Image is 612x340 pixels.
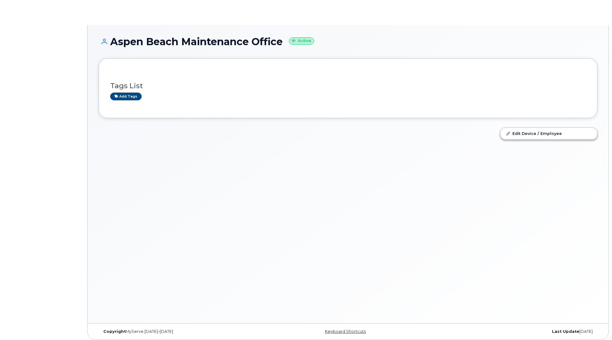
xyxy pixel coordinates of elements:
a: Keyboard Shortcuts [325,329,366,334]
h1: Aspen Beach Maintenance Office [99,36,597,47]
strong: Last Update [552,329,579,334]
h3: Tags List [110,82,586,90]
a: Add tags [110,93,142,100]
strong: Copyright [103,329,126,334]
small: Active [289,37,314,45]
div: [DATE] [431,329,597,334]
div: MyServe [DATE]–[DATE] [99,329,265,334]
a: Edit Device / Employee [501,128,597,139]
